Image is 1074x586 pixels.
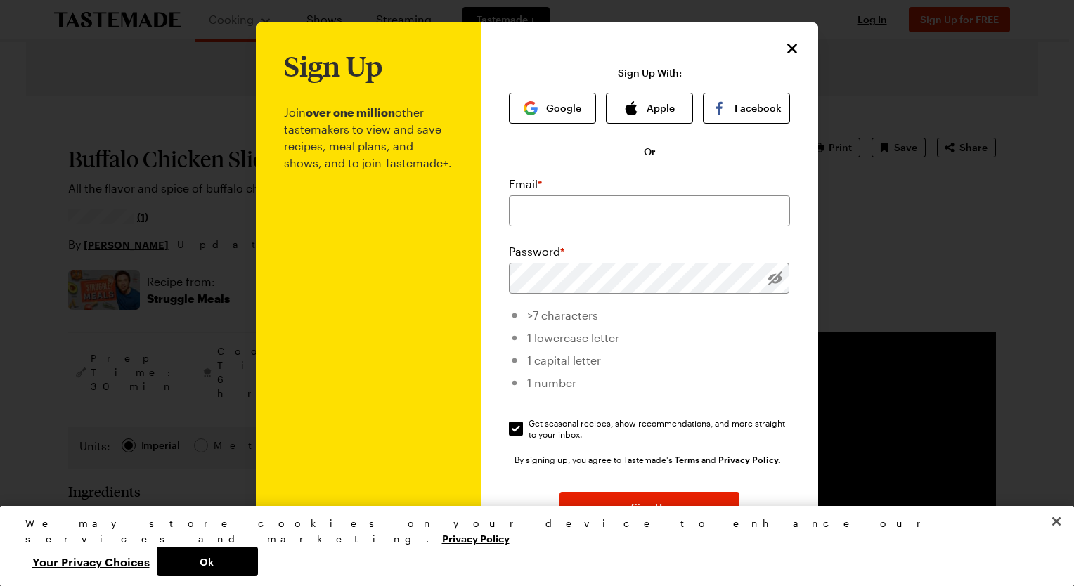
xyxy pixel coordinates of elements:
[509,422,523,436] input: Get seasonal recipes, show recommendations, and more straight to your inbox.
[606,93,693,124] button: Apple
[157,547,258,576] button: Ok
[618,67,682,79] p: Sign Up With:
[718,453,781,465] a: Tastemade Privacy Policy
[703,93,790,124] button: Facebook
[527,308,598,322] span: >7 characters
[527,331,619,344] span: 1 lowercase letter
[675,453,699,465] a: Tastemade Terms of Service
[25,547,157,576] button: Your Privacy Choices
[559,492,739,523] button: Sign Up
[25,516,1037,576] div: Privacy
[631,500,668,514] span: Sign Up
[527,376,576,389] span: 1 number
[783,39,801,58] button: Close
[509,93,596,124] button: Google
[1041,506,1072,537] button: Close
[644,145,656,159] span: Or
[442,531,510,545] a: More information about your privacy, opens in a new tab
[509,176,542,193] label: Email
[509,243,564,260] label: Password
[306,105,395,119] b: over one million
[515,452,784,467] div: By signing up, you agree to Tastemade's and
[527,353,601,367] span: 1 capital letter
[529,417,791,440] span: Get seasonal recipes, show recommendations, and more straight to your inbox.
[25,516,1037,547] div: We may store cookies on your device to enhance our services and marketing.
[284,51,382,82] h1: Sign Up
